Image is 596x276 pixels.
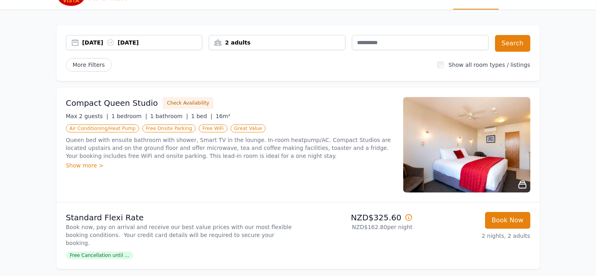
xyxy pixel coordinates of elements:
[111,113,147,119] span: 1 bedroom |
[209,39,345,47] div: 2 adults
[419,232,530,240] p: 2 nights, 2 adults
[66,136,394,160] p: Queen bed with ensuite bathroom with shower, Smart TV in the lounge. In-room heatpump/AC. Compact...
[495,35,530,52] button: Search
[82,39,202,47] div: [DATE] [DATE]
[142,124,196,132] span: Free Onsite Parking
[231,124,266,132] span: Great Value
[485,212,530,229] button: Book Now
[150,113,188,119] span: 1 bathroom |
[66,212,295,223] p: Standard Flexi Rate
[301,212,413,223] p: NZD$325.60
[66,223,295,247] p: Book now, pay on arrival and receive our best value prices with our most flexible booking conditi...
[301,223,413,231] p: NZD$162.80 per night
[66,124,139,132] span: Air Conditioning/Heat Pump
[448,62,530,68] label: Show all room types / listings
[163,97,214,109] button: Check Availability
[66,58,112,72] span: More Filters
[199,124,227,132] span: Free WiFi
[215,113,230,119] span: 16m²
[66,251,133,259] span: Free Cancellation until ...
[66,161,394,169] div: Show more >
[191,113,212,119] span: 1 bed |
[66,113,109,119] span: Max 2 guests |
[66,97,158,109] h3: Compact Queen Studio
